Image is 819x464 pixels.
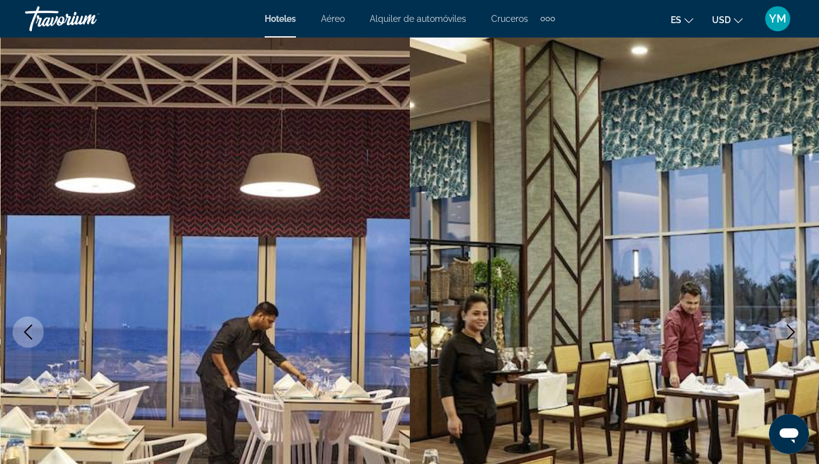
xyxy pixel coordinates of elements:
[265,14,296,24] a: Hoteles
[370,14,466,24] a: Alquiler de automóviles
[671,15,681,25] span: es
[541,9,555,29] button: Extra navigation items
[712,11,743,29] button: Change currency
[13,316,44,348] button: Previous image
[321,14,345,24] a: Aéreo
[775,316,806,348] button: Next image
[671,11,693,29] button: Change language
[761,6,794,32] button: User Menu
[491,14,528,24] a: Cruceros
[769,13,786,25] span: YM
[712,15,731,25] span: USD
[25,3,150,35] a: Travorium
[769,414,809,454] iframe: Botón para iniciar la ventana de mensajería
